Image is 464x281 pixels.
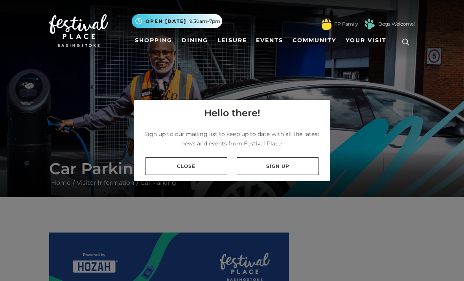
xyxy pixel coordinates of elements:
a: Community [289,33,339,48]
a: Dining [179,33,211,48]
a: Sign up [237,157,319,175]
a: Your Visit [342,33,394,48]
span: Your Visit [346,36,387,45]
p: Sign up to our mailing list to keep up to date with all the latest news and events from Festival ... [140,129,324,148]
a: Leisure [214,33,250,48]
span: Open [DATE] [145,18,186,25]
img: Festival Place Logo [49,14,108,47]
a: Shopping [132,33,175,48]
span: 9.30am-7pm [190,18,220,25]
a: Events [253,33,286,48]
a: Close [145,157,227,175]
button: Open [DATE] 9.30am-7pm [132,14,222,28]
a: Dogs Welcome! [378,20,415,28]
a: FP Family [334,20,358,28]
h4: Hello there! [204,106,260,120]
